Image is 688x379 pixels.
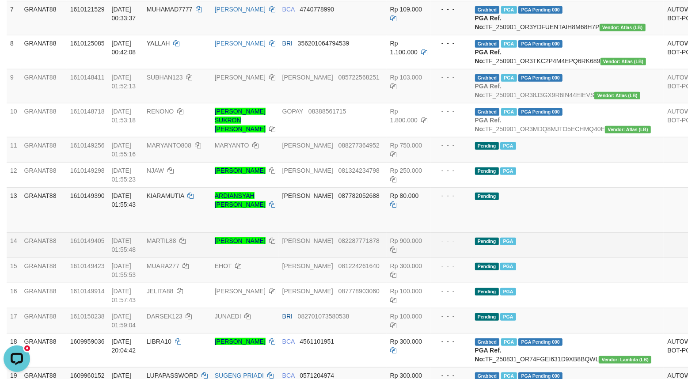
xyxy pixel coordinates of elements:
td: GRANAT88 [21,137,67,162]
span: 1610149405 [70,237,105,244]
a: [PERSON_NAME] [215,40,266,47]
span: 1609960152 [70,372,105,379]
td: 8 [7,35,21,69]
span: Vendor URL: https://dashboard.q2checkout.com/secure [599,356,651,364]
button: Open LiveChat chat widget [4,4,30,30]
td: 7 [7,1,21,35]
span: Vendor URL: https://dashboard.q2checkout.com/secure [605,126,651,133]
span: 1610150238 [70,313,105,320]
a: [PERSON_NAME] [215,167,266,174]
span: Pending [475,288,499,296]
span: [PERSON_NAME] [282,167,333,174]
span: Copy 081224261640 to clipboard [338,262,380,269]
td: GRANAT88 [21,258,67,283]
span: Marked by bgnabdullah [500,313,516,321]
span: PGA Pending [518,338,563,346]
span: Grabbed [475,40,500,48]
span: [PERSON_NAME] [282,288,333,295]
b: PGA Ref. No: [475,15,502,30]
span: Copy 356201064794539 to clipboard [298,40,350,47]
span: Copy 08388561715 to clipboard [308,108,346,115]
span: Rp 109.000 [390,6,422,13]
span: [DATE] 01:55:43 [112,192,136,208]
span: GOPAY [282,108,303,115]
span: LIBRA10 [147,338,171,345]
span: Copy 4561101951 to clipboard [300,338,334,345]
span: Copy 087782052688 to clipboard [338,192,380,199]
span: Pending [475,193,499,200]
td: GRANAT88 [21,35,67,69]
span: Marked by bgndara [500,142,516,150]
div: - - - [434,141,468,150]
td: 15 [7,258,21,283]
a: EHOT [215,262,232,269]
span: Rp 300.000 [390,338,422,345]
div: - - - [434,236,468,245]
b: PGA Ref. No: [475,117,502,133]
span: Marked by bgndara [500,167,516,175]
span: 1610125085 [70,40,105,47]
span: PGA Pending [518,108,563,116]
span: Pending [475,167,499,175]
span: LUPAPASSWORD [147,372,198,379]
span: Rp 750.000 [390,142,422,149]
span: MARTIL88 [147,237,176,244]
td: TF_250901_OR3MDQ8MJTO5ECHMQ40E [471,103,664,137]
span: [DATE] 00:33:37 [112,6,136,22]
span: 1609959036 [70,338,105,345]
td: GRANAT88 [21,232,67,258]
a: [PERSON_NAME] [215,6,266,13]
td: TF_250901_OR38J3GX9R6IN44EIEVS [471,69,664,103]
span: Rp 100.000 [390,313,422,320]
span: Copy 0571204974 to clipboard [300,372,334,379]
span: [PERSON_NAME] [282,192,333,199]
div: - - - [434,287,468,296]
span: Pending [475,263,499,270]
a: SUGENG PRIADI [215,372,264,379]
span: Rp 1.100.000 [390,40,418,56]
span: 1610148411 [70,74,105,81]
span: [DATE] 01:55:23 [112,167,136,183]
span: [DATE] 01:55:16 [112,142,136,158]
a: JUNAEDI [215,313,241,320]
span: 1610121529 [70,6,105,13]
span: [PERSON_NAME] [282,74,333,81]
span: PGA Pending [518,74,563,82]
span: MARYANTO808 [147,142,191,149]
div: - - - [434,312,468,321]
span: Marked by bgndara [501,108,517,116]
a: [PERSON_NAME] [215,237,266,244]
span: Marked by bgnabdullah [501,6,517,14]
span: Rp 900.000 [390,237,422,244]
b: PGA Ref. No: [475,49,502,64]
td: 12 [7,162,21,187]
span: 1610149298 [70,167,105,174]
span: DARSEK123 [147,313,182,320]
div: - - - [434,166,468,175]
span: Copy 082287771878 to clipboard [338,237,380,244]
td: GRANAT88 [21,283,67,308]
span: Copy 082701073580538 to clipboard [298,313,350,320]
div: - - - [434,337,468,346]
td: GRANAT88 [21,187,67,232]
td: 18 [7,333,21,367]
div: - - - [434,262,468,270]
span: Rp 300.000 [390,262,422,269]
span: SUBHAN123 [147,74,183,81]
td: GRANAT88 [21,103,67,137]
span: YALLAH [147,40,170,47]
span: Rp 1.800.000 [390,108,418,124]
span: Copy 085722568251 to clipboard [338,74,380,81]
td: 9 [7,69,21,103]
span: MUARA277 [147,262,179,269]
span: Copy 4740778990 to clipboard [300,6,334,13]
span: [PERSON_NAME] [282,142,333,149]
span: [DATE] 01:55:48 [112,237,136,253]
span: BCA [282,372,295,379]
span: 1610149390 [70,192,105,199]
span: MUHAMAD7777 [147,6,192,13]
span: Marked by bgndara [500,238,516,245]
span: 1610148718 [70,108,105,115]
td: 17 [7,308,21,333]
span: [DATE] 01:55:53 [112,262,136,278]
